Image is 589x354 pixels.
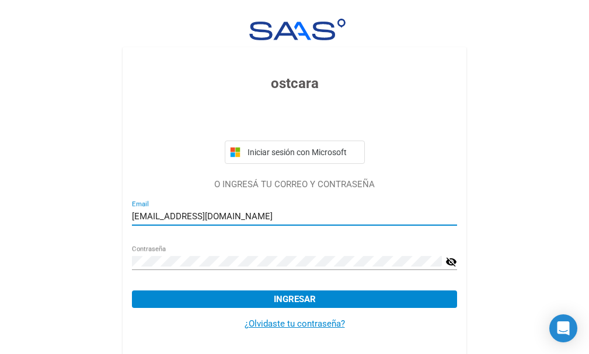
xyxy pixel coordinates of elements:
[274,294,316,304] span: Ingresar
[549,314,577,342] div: Open Intercom Messenger
[245,148,360,157] span: Iniciar sesión con Microsoft
[132,290,457,308] button: Ingresar
[445,255,457,269] mat-icon: visibility_off
[132,73,457,94] h3: ostcara
[219,107,371,132] iframe: Botón Iniciar sesión con Google
[132,178,457,191] p: O INGRESÁ TU CORREO Y CONTRASEÑA
[245,318,345,329] a: ¿Olvidaste tu contraseña?
[225,141,365,164] button: Iniciar sesión con Microsoft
